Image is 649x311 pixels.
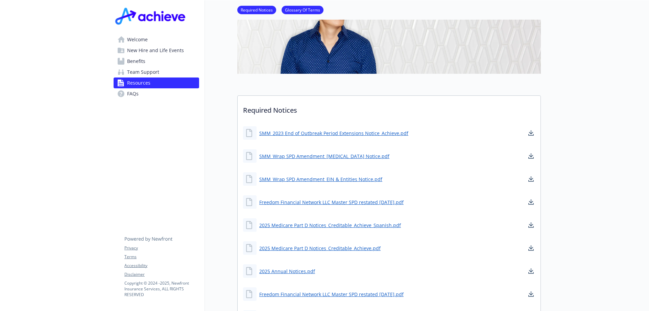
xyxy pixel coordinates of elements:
a: Disclaimer [124,271,199,277]
a: 2025 Medicare Part D Notices_Creditable_Achieve.pdf [259,245,381,252]
a: download document [527,129,535,137]
a: Accessibility [124,263,199,269]
a: download document [527,290,535,298]
p: Required Notices [238,96,540,121]
span: Welcome [127,34,148,45]
p: Copyright © 2024 - 2025 , Newfront Insurance Services, ALL RIGHTS RESERVED [124,280,199,297]
a: download document [527,198,535,206]
a: Freedom Financial Network LLC Master SPD restated [DATE].pdf [259,291,404,298]
a: Privacy [124,245,199,251]
a: 2025 Medicare Part D Notices_Creditable_Achieve_Spanish.pdf [259,222,401,229]
a: 2025 Annual Notices.pdf [259,268,315,275]
span: Team Support [127,67,159,77]
a: Terms [124,254,199,260]
a: Welcome [114,34,199,45]
a: download document [527,244,535,252]
a: download document [527,175,535,183]
a: Glossary Of Terms [282,6,323,13]
a: New Hire and Life Events [114,45,199,56]
a: Team Support [114,67,199,77]
a: download document [527,221,535,229]
a: Freedom Financial Network LLC Master SPD restated [DATE].pdf [259,199,404,206]
a: FAQs [114,88,199,99]
a: download document [527,267,535,275]
span: Benefits [127,56,145,67]
a: Resources [114,77,199,88]
span: FAQs [127,88,139,99]
span: Resources [127,77,150,88]
a: Benefits [114,56,199,67]
a: SMM_Wrap SPD Amendment_EIN & Entities Notice.pdf [259,176,382,183]
span: New Hire and Life Events [127,45,184,56]
a: download document [527,152,535,160]
a: SMM_2023 End of Outbreak Period Extensions Notice_Achieve.pdf [259,130,408,137]
a: SMM_Wrap SPD Amendment_[MEDICAL_DATA] Notice.pdf [259,153,389,160]
a: Required Notices [237,6,276,13]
